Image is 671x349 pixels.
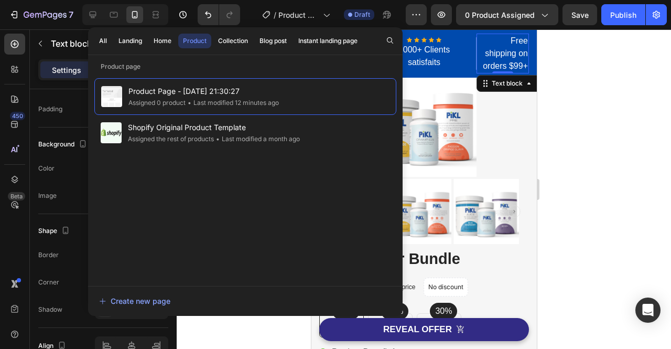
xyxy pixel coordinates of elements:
[198,4,240,25] div: Undo/Redo
[178,34,211,48] button: Product
[274,9,276,20] span: /
[186,98,279,108] div: Last modified 12 minutes ago
[456,4,558,25] button: 0 product assigned
[38,138,89,152] div: Background
[218,36,248,46] div: Collection
[20,316,85,329] p: Product Benefit 1
[88,61,403,72] p: Product page
[214,134,300,144] div: Last modified a month ago
[8,192,25,200] div: Beta
[69,8,73,21] p: 7
[259,36,287,46] div: Blog post
[149,34,176,48] button: Home
[38,191,57,200] div: Image
[610,9,636,20] div: Publish
[99,36,107,46] div: All
[118,36,142,46] div: Landing
[72,294,140,306] div: REVEAL OFFER
[99,291,392,312] button: Create new page
[51,37,140,50] p: Text block
[571,10,589,19] span: Save
[216,135,220,143] span: •
[38,305,62,314] div: Shadow
[154,36,171,46] div: Home
[4,4,78,25] button: 7
[114,34,147,48] button: Landing
[601,4,645,25] button: Publish
[213,34,253,48] button: Collection
[255,34,291,48] button: Blog post
[298,36,358,46] div: Instant landing page
[465,9,535,20] span: 0 product assigned
[128,98,186,108] div: Assigned 0 product
[38,250,59,260] div: Border
[128,85,279,98] span: Product Page - [DATE] 21:30:27
[183,36,207,46] div: Product
[294,34,362,48] button: Instant landing page
[8,289,218,312] button: REVEAL OFFER
[38,278,59,287] div: Corner
[354,10,370,19] span: Draft
[311,29,537,349] iframe: Design area
[10,112,25,120] div: 450
[128,121,300,134] span: Shopify Original Product Template
[128,134,214,144] div: Assigned the rest of products
[635,298,661,323] div: Open Intercom Messenger
[188,99,191,107] span: •
[52,65,81,76] p: Settings
[562,4,597,25] button: Save
[94,34,112,48] button: All
[99,295,170,306] div: Create new page
[38,164,55,173] div: Color
[38,224,72,238] div: Shape
[278,9,319,20] span: Product Page - [DATE] 21:30:27
[38,104,62,114] div: Padding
